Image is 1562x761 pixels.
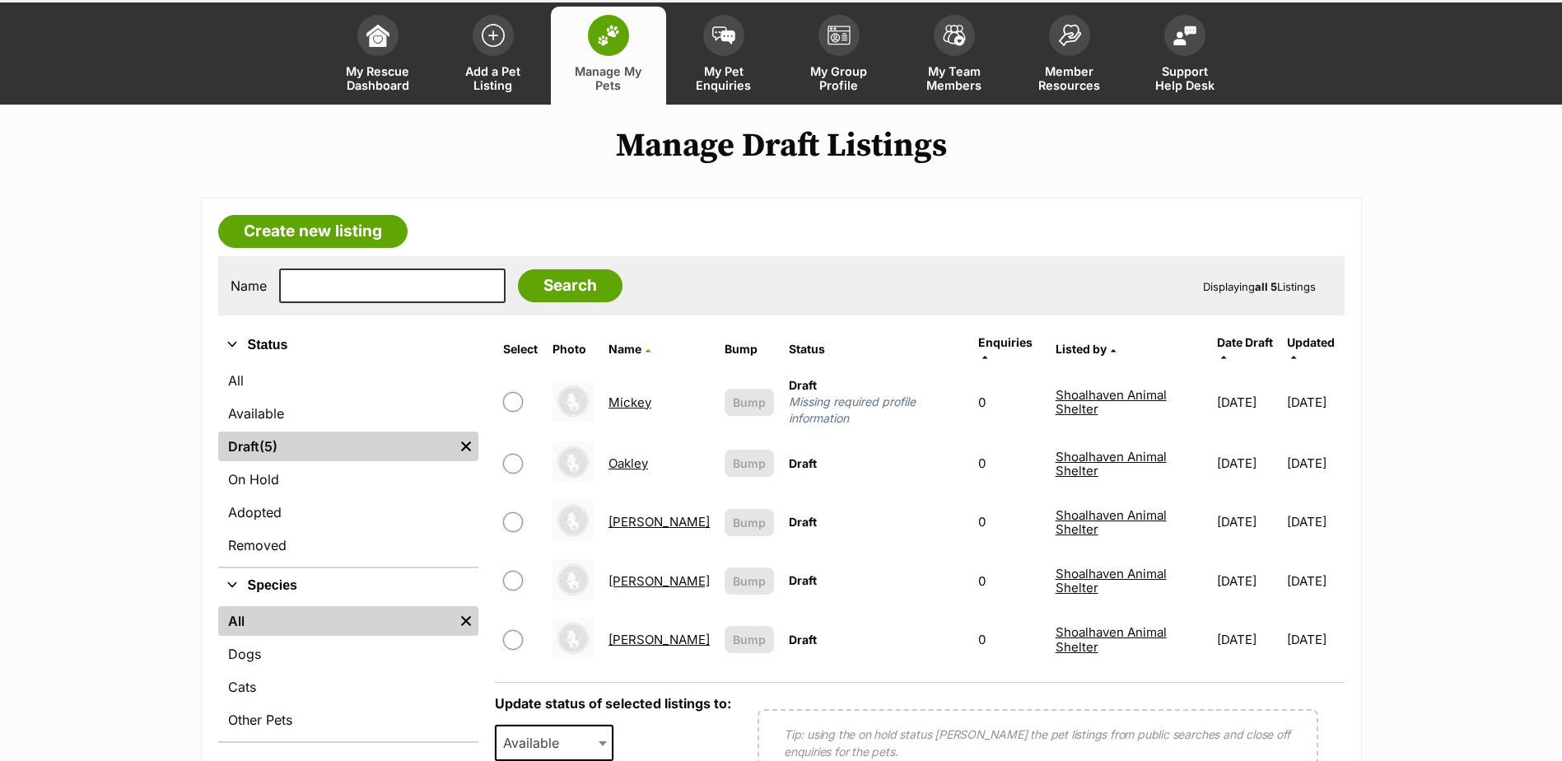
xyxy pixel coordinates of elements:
[218,639,479,669] a: Dogs
[1127,7,1243,105] a: Support Help Desk
[733,394,766,411] span: Bump
[1210,553,1285,609] td: [DATE]
[218,399,479,428] a: Available
[1056,342,1107,356] span: Listed by
[608,632,710,647] a: [PERSON_NAME]
[553,618,594,659] img: Owen
[1056,449,1167,479] a: Shoalhaven Animal Shelter
[1287,335,1335,362] a: Updated
[454,432,478,461] a: Remove filter
[782,329,970,369] th: Status
[733,631,766,648] span: Bump
[218,465,479,494] a: On Hold
[972,553,1047,609] td: 0
[1287,493,1343,550] td: [DATE]
[218,432,455,461] a: Draft
[320,7,436,105] a: My Rescue Dashboard
[608,395,651,410] a: Mickey
[482,24,505,47] img: add-pet-listing-icon-0afa8454b4691262ce3f59096e99ab1cd57d4a30225e0717b998d2c9b9846f56.svg
[789,515,817,529] span: Draft
[497,329,544,369] th: Select
[1210,435,1285,492] td: [DATE]
[972,435,1047,492] td: 0
[1058,24,1081,46] img: member-resources-icon-8e73f808a243e03378d46382f2149f9095a855e16c252ad45f914b54edf8863c.svg
[789,456,817,470] span: Draft
[366,24,389,47] img: dashboard-icon-eb2f2d2d3e046f16d808141f083e7271f6b2e854fb5c12c21221c1fb7104beca.svg
[972,493,1047,550] td: 0
[1148,64,1222,92] span: Support Help Desk
[608,514,710,530] a: [PERSON_NAME]
[571,64,646,92] span: Manage My Pets
[666,7,781,105] a: My Pet Enquiries
[1056,507,1167,537] a: Shoalhaven Animal Shelter
[978,335,1033,349] span: translation missing: en.admin.listings.index.attributes.enquiries
[495,695,731,712] label: Update status of selected listings to:
[218,334,479,356] button: Status
[218,366,479,395] a: All
[1056,624,1167,654] a: Shoalhaven Animal Shelter
[231,278,267,293] label: Name
[1203,280,1316,293] span: Displaying Listings
[725,509,774,536] button: Bump
[1173,26,1196,45] img: help-desk-icon-fdf02630f3aa405de69fd3d07c3f3aa587a6932b1a1747fa1d2bba05be0121f9.svg
[972,371,1047,433] td: 0
[733,514,766,531] span: Bump
[1056,387,1167,417] a: Shoalhaven Animal Shelter
[1255,280,1277,293] strong: all 5
[1210,611,1285,668] td: [DATE]
[218,362,479,567] div: Status
[436,7,551,105] a: Add a Pet Listing
[608,573,710,589] a: [PERSON_NAME]
[733,572,766,590] span: Bump
[1210,371,1285,433] td: [DATE]
[553,500,594,541] img: Oliver
[917,64,991,92] span: My Team Members
[553,559,594,600] img: Oswald
[553,441,594,483] img: Oakley
[972,611,1047,668] td: 0
[454,606,478,636] a: Remove filter
[608,455,648,471] a: Oakley
[341,64,415,92] span: My Rescue Dashboard
[1287,435,1343,492] td: [DATE]
[1287,611,1343,668] td: [DATE]
[789,573,817,587] span: Draft
[725,626,774,653] button: Bump
[725,450,774,477] button: Bump
[1287,335,1335,349] span: Updated
[608,342,650,356] a: Name
[553,380,594,422] img: Mickey
[943,25,966,46] img: team-members-icon-5396bd8760b3fe7c0b43da4ab00e1e3bb1a5d9ba89233759b79545d2d3fc5d0d.svg
[551,7,666,105] a: Manage My Pets
[218,575,479,596] button: Species
[1033,64,1107,92] span: Member Resources
[218,606,455,636] a: All
[725,389,774,416] button: Bump
[828,26,851,45] img: group-profile-icon-3fa3cf56718a62981997c0bc7e787c4b2cf8bcc04b72c1350f741eb67cf2f40e.svg
[518,269,622,302] input: Search
[725,567,774,595] button: Bump
[1217,335,1273,349] span: translation missing: en.admin.listings.index.attributes.date_draft
[718,329,781,369] th: Bump
[546,329,600,369] th: Photo
[712,26,735,44] img: pet-enquiries-icon-7e3ad2cf08bfb03b45e93fb7055b45f3efa6380592205ae92323e6603595dc1f.svg
[789,378,817,392] span: Draft
[1287,553,1343,609] td: [DATE]
[218,215,408,248] a: Create new listing
[978,335,1033,362] a: Enquiries
[218,672,479,702] a: Cats
[597,25,620,46] img: manage-my-pets-icon-02211641906a0b7f246fdf0571729dbe1e7629f14944591b6c1af311fb30b64b.svg
[218,530,479,560] a: Removed
[687,64,761,92] span: My Pet Enquiries
[802,64,876,92] span: My Group Profile
[495,725,613,761] span: Available
[497,731,576,754] span: Available
[218,603,479,741] div: Species
[789,633,817,647] span: Draft
[259,437,277,456] span: (5)
[1012,7,1127,105] a: Member Resources
[1056,566,1167,595] a: Shoalhaven Animal Shelter
[789,394,963,427] span: Missing required profile information
[1056,342,1116,356] a: Listed by
[1217,335,1273,362] a: Date Draft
